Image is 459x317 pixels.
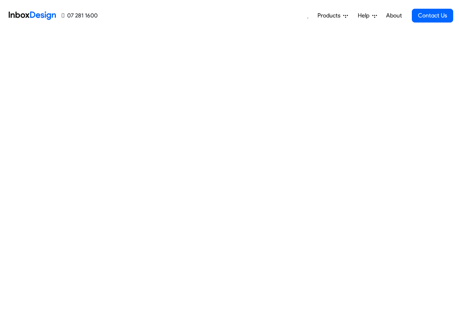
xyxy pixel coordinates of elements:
a: 07 281 1600 [62,11,98,20]
a: Help [355,8,380,23]
a: Products [315,8,351,23]
a: About [384,8,404,23]
span: Products [317,11,343,20]
span: Help [358,11,372,20]
a: Contact Us [412,9,453,23]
